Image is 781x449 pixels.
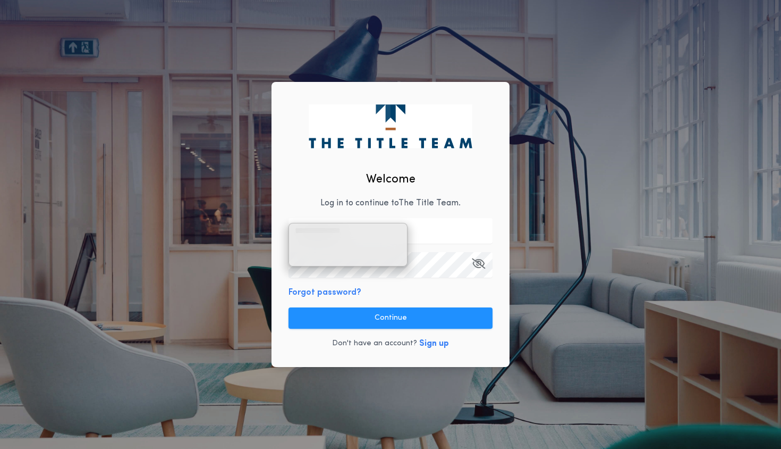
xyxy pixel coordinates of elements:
h2: Welcome [366,171,415,188]
p: Log in to continue to The Title Team . [320,197,461,210]
button: Forgot password? [288,286,361,299]
button: Continue [288,307,493,329]
img: logo [309,104,472,148]
p: Don't have an account? [332,338,417,349]
button: Sign up [419,337,449,350]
